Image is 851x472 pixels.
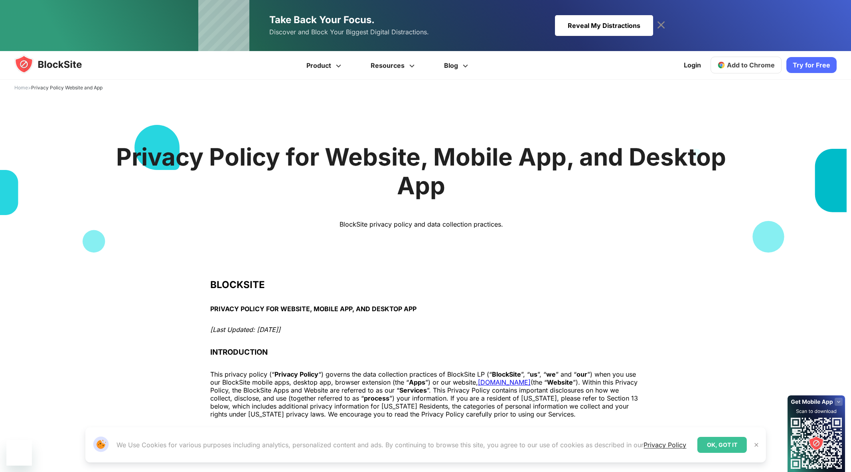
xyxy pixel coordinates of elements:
[210,279,265,290] strong: BLOCKSITE
[430,51,484,80] a: Blog
[786,57,837,73] a: Try for Free
[102,142,740,200] h1: Privacy Policy for Website, Mobile App, and Desktop App
[644,441,686,449] a: Privacy Policy
[269,14,375,26] span: Take Back Your Focus.
[269,26,429,38] span: Discover and Block Your Biggest Digital Distractions.
[210,348,268,357] strong: INTRODUCTION
[492,370,521,378] strong: BlockSite
[555,15,653,36] div: Reveal My Distractions
[364,394,389,402] strong: process
[293,51,357,80] a: Product
[546,370,556,378] strong: we
[274,370,318,378] strong: Privacy Policy
[717,61,725,69] img: chrome-icon.svg
[691,149,847,253] img: People Cards Right
[116,440,686,450] p: We Use Cookies for various purposes including analytics, personalized content and ads. By continu...
[478,378,531,386] a: [DOMAIN_NAME]
[14,55,97,74] img: blocksite-icon.5d769676.svg
[751,440,762,450] button: Close
[409,378,425,386] strong: Apps
[711,57,782,73] a: Add to Chrome
[210,370,641,418] p: This privacy policy (“ “) governs the data collection practices of BlockSite LP (“ ”, “ ”, “ ” an...
[577,370,587,378] strong: our
[530,370,537,378] strong: us
[727,61,775,69] span: Add to Chrome
[753,442,760,448] img: Close
[14,85,28,91] a: Home
[210,326,280,334] em: [Last Updated: [DATE]]
[210,305,417,313] strong: PRIVACY POLICY FOR WEBSITE, MOBILE APP, AND DESKTOP APP
[697,437,747,453] div: OK, GOT IT
[547,378,573,386] strong: Website
[14,85,103,91] span: >
[31,85,103,91] span: Privacy Policy Website and App
[6,440,32,466] iframe: Button to launch messaging window
[102,220,740,229] p: BlockSite privacy policy and data collection practices.
[679,55,706,75] a: Login
[399,386,427,394] strong: Services
[357,51,430,80] a: Resources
